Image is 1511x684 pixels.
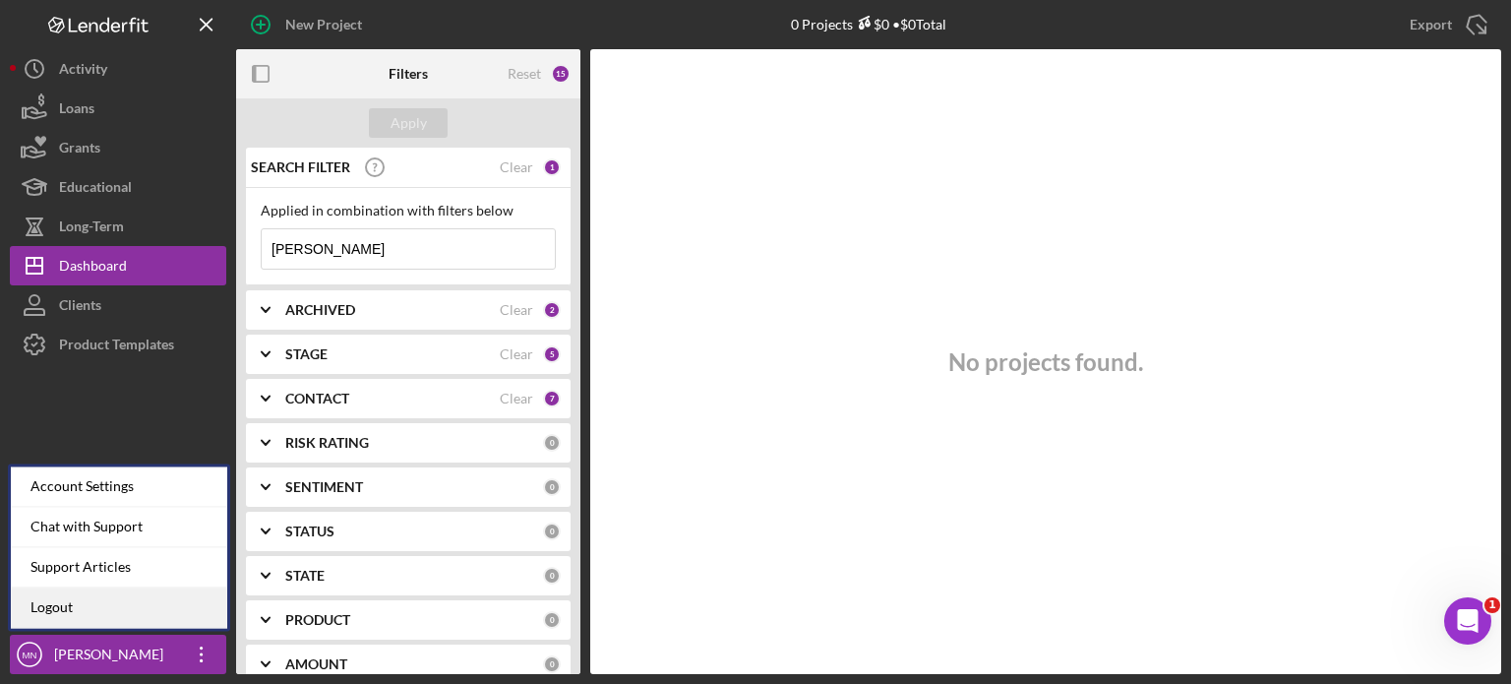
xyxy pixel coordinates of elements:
[551,64,571,84] div: 15
[10,207,226,246] button: Long-Term
[10,325,226,364] button: Product Templates
[10,635,226,674] button: MN[PERSON_NAME]
[285,5,362,44] div: New Project
[10,128,226,167] button: Grants
[59,207,124,251] div: Long-Term
[500,302,533,318] div: Clear
[543,478,561,496] div: 0
[500,346,533,362] div: Clear
[1444,597,1491,645] iframe: Intercom live chat
[10,285,226,325] button: Clients
[59,246,127,290] div: Dashboard
[543,390,561,407] div: 7
[285,479,363,495] b: SENTIMENT
[1484,597,1500,613] span: 1
[500,159,533,175] div: Clear
[11,588,227,628] a: Logout
[369,108,448,138] button: Apply
[49,635,177,679] div: [PERSON_NAME]
[853,16,889,32] div: $0
[11,547,227,588] a: Support Articles
[59,167,132,212] div: Educational
[236,5,382,44] button: New Project
[285,656,347,672] b: AMOUNT
[948,348,1143,376] h3: No projects found.
[285,302,355,318] b: ARCHIVED
[23,650,37,660] text: MN
[543,158,561,176] div: 1
[391,108,427,138] div: Apply
[543,523,561,540] div: 0
[285,435,369,451] b: RISK RATING
[10,89,226,128] button: Loans
[10,246,226,285] button: Dashboard
[508,66,541,82] div: Reset
[59,49,107,93] div: Activity
[10,49,226,89] button: Activity
[59,128,100,172] div: Grants
[59,89,94,133] div: Loans
[389,66,428,82] b: Filters
[1410,5,1452,44] div: Export
[543,611,561,629] div: 0
[251,159,350,175] b: SEARCH FILTER
[543,301,561,319] div: 2
[543,434,561,452] div: 0
[543,655,561,673] div: 0
[59,285,101,330] div: Clients
[543,345,561,363] div: 5
[543,567,561,585] div: 0
[285,524,334,539] b: STATUS
[285,568,325,584] b: STATE
[500,391,533,406] div: Clear
[10,167,226,207] button: Educational
[1390,5,1501,44] button: Export
[11,466,227,507] div: Account Settings
[285,612,350,628] b: PRODUCT
[261,203,556,218] div: Applied in combination with filters below
[285,391,349,406] b: CONTACT
[59,325,174,369] div: Product Templates
[11,507,227,547] div: Chat with Support
[285,346,328,362] b: STAGE
[791,16,946,32] div: 0 Projects • $0 Total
